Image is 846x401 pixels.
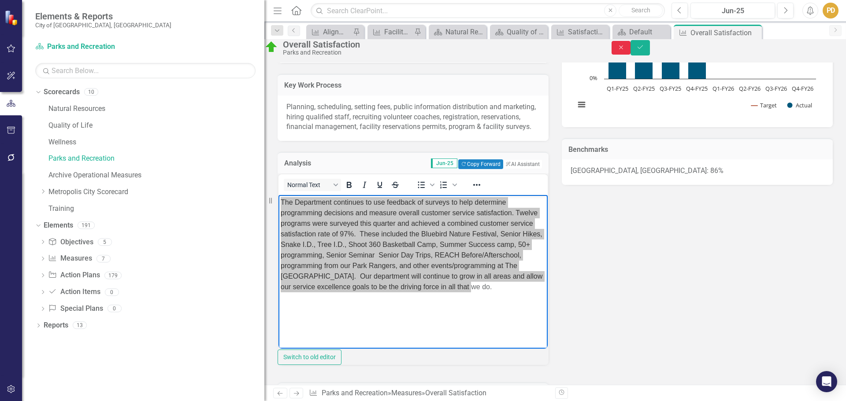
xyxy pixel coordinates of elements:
[507,26,545,37] div: Quality of Life
[286,102,540,132] p: Planning, scheduling, setting fees, public information distribution and marketing, hiring qualifi...
[469,179,484,191] button: Reveal or hide additional toolbar items
[619,4,663,17] button: Search
[284,179,341,191] button: Block Normal Text
[283,40,594,49] div: Overall Satisfaction
[458,159,503,169] button: Copy Forward
[816,371,837,392] div: Open Intercom Messenger
[4,10,20,26] img: ClearPoint Strategy
[739,85,761,92] text: Q2-FY26
[311,3,665,18] input: Search ClearPoint...
[35,22,171,29] small: City of [GEOGRAPHIC_DATA], [GEOGRAPHIC_DATA]
[372,179,387,191] button: Underline
[48,237,93,247] a: Objectives
[712,85,734,92] text: Q1-FY26
[633,85,655,92] text: Q2-FY25
[590,74,597,82] text: 0%
[48,254,92,264] a: Measures
[391,389,422,397] a: Measures
[765,85,787,92] text: Q3-FY26
[388,179,403,191] button: Strikethrough
[823,3,839,18] button: PD
[264,40,278,54] img: On Target
[284,81,542,89] h3: Key Work Process
[48,170,264,180] a: Archive Operational Measures
[341,179,356,191] button: Bold
[787,101,812,109] button: Show Actual
[631,7,650,14] span: Search
[322,389,388,397] a: Parks and Recreation
[431,158,457,168] span: Jun-25
[384,26,412,37] div: Facility Reservation Permits
[503,160,542,169] button: AI Assistant
[686,85,708,92] text: Q4-FY25
[48,137,264,147] a: Wellness
[73,322,87,329] div: 13
[309,388,549,398] div: » »
[607,85,628,92] text: Q1-FY25
[283,49,594,56] div: Parks and Recreation
[660,85,681,92] text: Q3-FY25
[104,272,122,279] div: 179
[48,304,103,314] a: Special Plans
[278,349,341,365] button: Switch to old editor
[287,181,330,188] span: Normal Text
[284,159,334,167] h3: Analysis
[48,104,264,114] a: Natural Resources
[323,26,351,37] div: Alignment Matrix
[615,26,668,37] a: Default
[445,26,484,37] div: Natural Resources
[48,270,100,280] a: Action Plans
[48,121,264,131] a: Quality of Life
[575,99,588,111] button: View chart menu, Chart
[44,320,68,331] a: Reports
[78,221,95,229] div: 191
[792,85,813,92] text: Q4-FY26
[694,6,772,16] div: Jun-25
[84,88,98,96] div: 10
[431,26,484,37] a: Natural Resources
[690,3,775,18] button: Jun-25
[48,204,264,214] a: Training
[568,26,607,37] div: Satisfaction with Recreation and Cultural Arts Programs and Services
[44,221,73,231] a: Elements
[751,101,777,109] button: Show Target
[436,179,458,191] div: Numbered list
[105,288,119,296] div: 0
[629,26,668,37] div: Default
[568,146,826,154] h3: Benchmarks
[571,166,824,176] p: [GEOGRAPHIC_DATA], [GEOGRAPHIC_DATA]: 86%
[278,195,548,349] iframe: Rich Text Area
[357,179,372,191] button: Italic
[414,179,436,191] div: Bullet list
[98,238,112,246] div: 5
[553,26,607,37] a: Satisfaction with Recreation and Cultural Arts Programs and Services
[370,26,412,37] a: Facility Reservation Permits
[35,63,256,78] input: Search Below...
[48,287,100,297] a: Action Items
[690,27,760,38] div: Overall Satisfaction
[48,187,264,197] a: Metropolis City Scorecard
[492,26,545,37] a: Quality of Life
[35,11,171,22] span: Elements & Reports
[48,154,264,164] a: Parks and Recreation
[425,389,486,397] div: Overall Satisfaction
[44,87,80,97] a: Scorecards
[308,26,351,37] a: Alignment Matrix
[96,255,111,262] div: 7
[35,42,145,52] a: Parks and Recreation
[108,305,122,313] div: 0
